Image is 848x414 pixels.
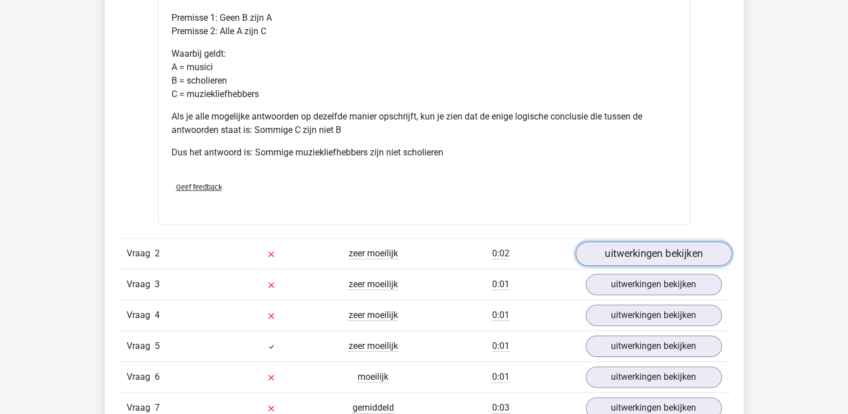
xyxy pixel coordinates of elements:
[155,279,160,289] span: 3
[575,241,731,266] a: uitwerkingen bekijken
[349,341,398,352] span: zeer moeilijk
[155,341,160,351] span: 5
[155,402,160,413] span: 7
[349,279,398,290] span: zeer moeilijk
[492,402,509,413] span: 0:03
[586,305,722,326] a: uitwerkingen bekijken
[127,278,155,291] span: Vraag
[586,274,722,295] a: uitwerkingen bekijken
[492,310,509,321] span: 0:01
[492,248,509,259] span: 0:02
[176,183,222,191] span: Geef feedback
[586,366,722,388] a: uitwerkingen bekijken
[127,370,155,384] span: Vraag
[353,402,394,413] span: gemiddeld
[492,371,509,383] span: 0:01
[586,335,722,357] a: uitwerkingen bekijken
[349,248,398,259] span: zeer moeilijk
[492,279,509,290] span: 0:01
[155,310,160,320] span: 4
[172,11,677,38] p: Premisse 1: Geen B zijn A Premisse 2: Alle A zijn C
[127,309,155,322] span: Vraag
[172,146,677,159] p: Dus het antwoord is: Sommige muziekliefhebbers zijn niet scholieren
[172,47,677,101] p: Waarbij geldt: A = musici B = scholieren C = muziekliefhebbers
[172,110,677,137] p: Als je alle mogelijke antwoorden op dezelfde manier opschrijft, kun je zien dat de enige logische...
[349,310,398,321] span: zeer moeilijk
[127,247,155,260] span: Vraag
[155,371,160,382] span: 6
[127,339,155,353] span: Vraag
[155,248,160,259] span: 2
[492,341,509,352] span: 0:01
[358,371,388,383] span: moeilijk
